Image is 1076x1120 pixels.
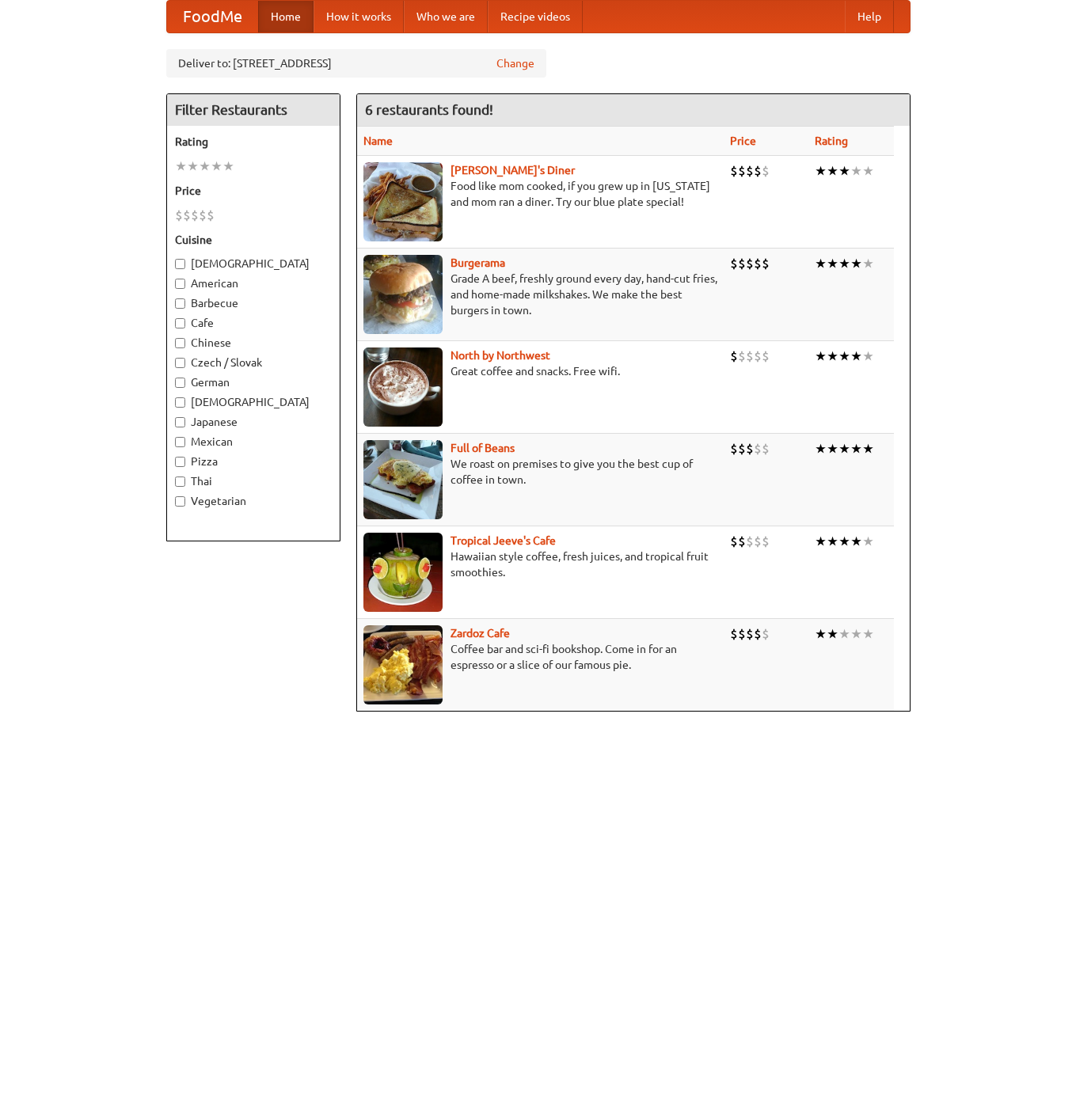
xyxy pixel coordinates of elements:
[850,162,862,180] li: ★
[175,378,185,388] input: German
[451,256,505,269] a: Burgerama
[175,358,185,368] input: Czech / Slovak
[754,440,762,457] li: $
[175,457,185,467] input: Pizza
[258,1,314,32] a: Home
[738,533,746,550] li: $
[730,255,738,272] li: $
[838,347,850,365] li: ★
[451,164,575,177] a: [PERSON_NAME]'s Diner
[815,255,827,272] li: ★
[363,440,443,519] img: beans.jpg
[746,162,754,180] li: $
[166,49,546,78] div: Deliver to: [STREET_ADDRESS]
[746,255,754,272] li: $
[314,1,404,32] a: How it works
[211,158,222,175] li: ★
[815,625,827,643] li: ★
[838,533,850,550] li: ★
[175,454,332,469] label: Pizza
[850,347,862,365] li: ★
[746,625,754,643] li: $
[746,347,754,365] li: $
[451,627,510,640] a: Zardoz Cafe
[862,533,874,550] li: ★
[199,207,207,224] li: $
[730,347,738,365] li: $
[815,533,827,550] li: ★
[175,275,332,291] label: American
[404,1,488,32] a: Who we are
[175,476,185,487] input: Thai
[175,134,332,150] h5: Rating
[862,162,874,180] li: ★
[815,162,827,180] li: ★
[199,158,211,175] li: ★
[746,440,754,457] li: $
[222,158,234,175] li: ★
[175,417,185,427] input: Japanese
[746,533,754,550] li: $
[762,533,770,550] li: $
[175,256,332,271] label: [DEMOGRAPHIC_DATA]
[363,533,443,612] img: jeeves.jpg
[838,255,850,272] li: ★
[363,135,393,147] a: Name
[730,625,738,643] li: $
[365,102,493,117] ng-pluralize: 6 restaurants found!
[850,440,862,457] li: ★
[730,162,738,180] li: $
[363,549,717,580] p: Hawaiian style coffee, fresh juices, and tropical fruit smoothies.
[175,437,185,447] input: Mexican
[451,349,550,362] a: North by Northwest
[496,55,534,71] a: Change
[175,335,332,351] label: Chinese
[175,259,185,269] input: [DEMOGRAPHIC_DATA]
[754,255,762,272] li: $
[827,255,838,272] li: ★
[754,347,762,365] li: $
[175,279,185,289] input: American
[191,207,199,224] li: $
[175,493,332,509] label: Vegetarian
[175,338,185,348] input: Chinese
[827,533,838,550] li: ★
[363,456,717,488] p: We roast on premises to give you the best cup of coffee in town.
[827,625,838,643] li: ★
[175,207,183,224] li: $
[363,162,443,241] img: sallys.jpg
[730,135,756,147] a: Price
[175,473,332,489] label: Thai
[730,440,738,457] li: $
[754,533,762,550] li: $
[175,232,332,248] h5: Cuisine
[175,434,332,450] label: Mexican
[175,394,332,410] label: [DEMOGRAPHIC_DATA]
[175,496,185,507] input: Vegetarian
[850,255,862,272] li: ★
[815,440,827,457] li: ★
[451,442,515,454] a: Full of Beans
[363,178,717,210] p: Food like mom cooked, if you grew up in [US_STATE] and mom ran a diner. Try our blue plate special!
[175,397,185,408] input: [DEMOGRAPHIC_DATA]
[762,162,770,180] li: $
[862,440,874,457] li: ★
[730,533,738,550] li: $
[175,315,332,331] label: Cafe
[175,414,332,430] label: Japanese
[738,162,746,180] li: $
[827,162,838,180] li: ★
[862,625,874,643] li: ★
[363,625,443,704] img: zardoz.jpg
[167,94,340,126] h4: Filter Restaurants
[738,625,746,643] li: $
[175,158,187,175] li: ★
[827,347,838,365] li: ★
[175,318,185,328] input: Cafe
[363,363,717,379] p: Great coffee and snacks. Free wifi.
[815,135,848,147] a: Rating
[488,1,583,32] a: Recipe videos
[815,347,827,365] li: ★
